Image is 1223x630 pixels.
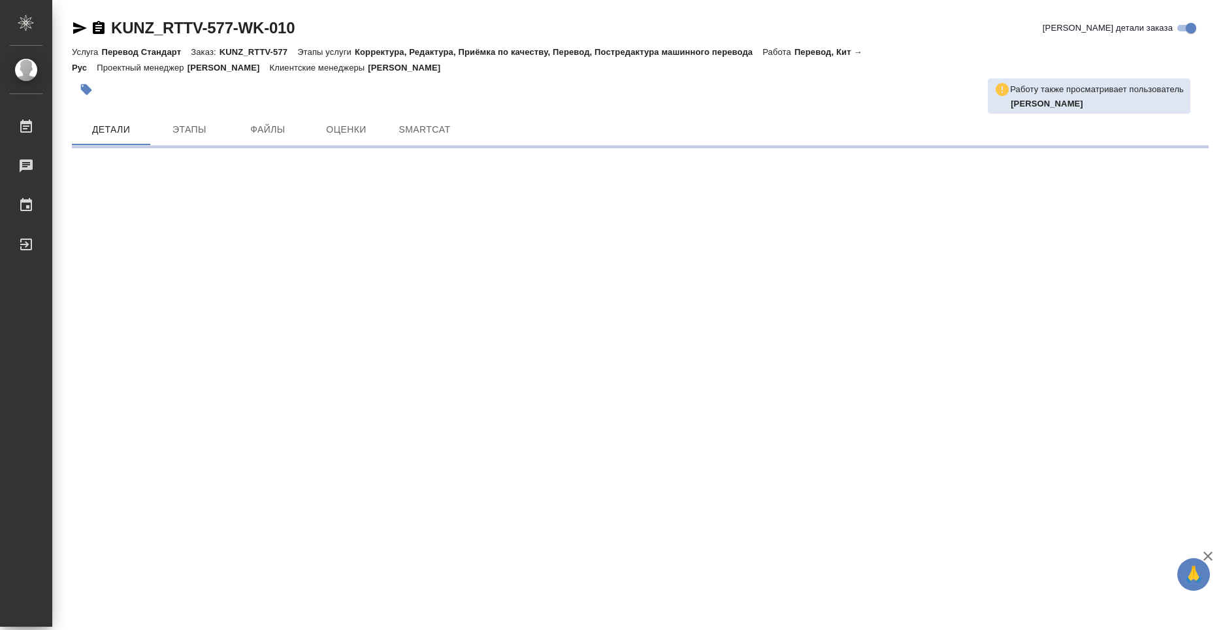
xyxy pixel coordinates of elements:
[191,47,219,57] p: Заказ:
[355,47,762,57] p: Корректура, Редактура, Приёмка по качеству, Перевод, Постредактура машинного перевода
[91,20,106,36] button: Скопировать ссылку
[762,47,794,57] p: Работа
[236,122,299,138] span: Файлы
[97,63,187,73] p: Проектный менеджер
[315,122,378,138] span: Оценки
[270,63,368,73] p: Клиентские менеджеры
[1011,97,1184,110] p: Тарабановская Анастасия
[158,122,221,138] span: Этапы
[1182,561,1205,588] span: 🙏
[72,47,101,57] p: Услуга
[1010,83,1184,96] p: Работу также просматривает пользователь
[297,47,355,57] p: Этапы услуги
[101,47,191,57] p: Перевод Стандарт
[111,19,295,37] a: KUNZ_RTTV-577-WK-010
[1043,22,1173,35] span: [PERSON_NAME] детали заказа
[1011,99,1083,108] b: [PERSON_NAME]
[393,122,456,138] span: SmartCat
[80,122,142,138] span: Детали
[1177,558,1210,591] button: 🙏
[72,20,88,36] button: Скопировать ссылку для ЯМессенджера
[72,75,101,104] button: Добавить тэг
[188,63,270,73] p: [PERSON_NAME]
[368,63,450,73] p: [PERSON_NAME]
[220,47,297,57] p: KUNZ_RTTV-577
